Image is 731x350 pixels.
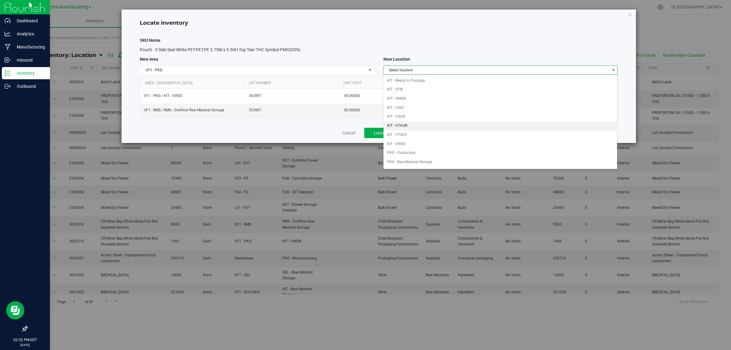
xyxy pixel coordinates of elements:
[144,107,224,113] span: VF1 - RMS / RMS - Overflow Raw Material Storage
[343,81,383,86] a: Unit Cost
[383,103,617,112] li: KIT - VSAT
[364,128,415,138] button: Locate Inventory
[140,19,618,27] h4: Locate inventory
[383,140,617,149] li: KIT - VWED
[11,30,47,37] p: Analytics
[383,130,617,140] li: KIT - VTUES
[374,130,406,135] span: Locate Inventory
[383,57,410,62] span: New Location
[140,47,301,52] span: Pouch - 3 Side Seal White PET-PET-PE 3.75W x 5.50H Top Tear THC Symbol PMS2035c
[11,17,47,24] p: Dashboard
[366,66,374,74] span: select
[610,66,617,74] span: select
[11,43,47,51] p: Manufacturing
[344,93,360,99] span: $0.00000
[383,94,617,103] li: KIT - VMON
[5,57,11,63] inline-svg: Inbound
[140,38,161,43] span: SKU Name
[249,93,337,99] span: 303897
[249,107,337,113] span: 303897
[383,112,617,121] li: KIT - VSUN
[3,343,47,347] p: [DATE]
[5,31,11,37] inline-svg: Analytics
[3,337,47,343] p: 02:52 PM EDT
[383,76,617,85] li: KIT - Ready to Package
[140,66,366,74] span: VF1 - PKG
[383,167,617,176] li: PKG - Waste
[6,301,24,320] iframe: Resource center
[344,107,360,113] span: $0.00000
[383,158,617,167] li: PKG - Raw Material Storage
[383,85,617,94] li: KIT - VFRI
[383,148,617,158] li: PKG - Production
[140,57,158,62] span: New Area
[11,70,47,77] p: Inventory
[383,121,617,130] li: KIT - VTHUR
[144,93,182,99] span: VF1 - PKG / KIT - VWED
[384,66,610,74] span: Select location
[342,130,355,136] a: Cancel
[5,70,11,76] inline-svg: Inventory
[5,44,11,50] inline-svg: Manufacturing
[5,83,11,89] inline-svg: Outbound
[249,81,336,86] a: Lot Number
[145,81,242,86] a: Area / [GEOGRAPHIC_DATA]
[11,56,47,64] p: Inbound
[11,83,47,90] p: Outbound
[5,18,11,24] inline-svg: Dashboard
